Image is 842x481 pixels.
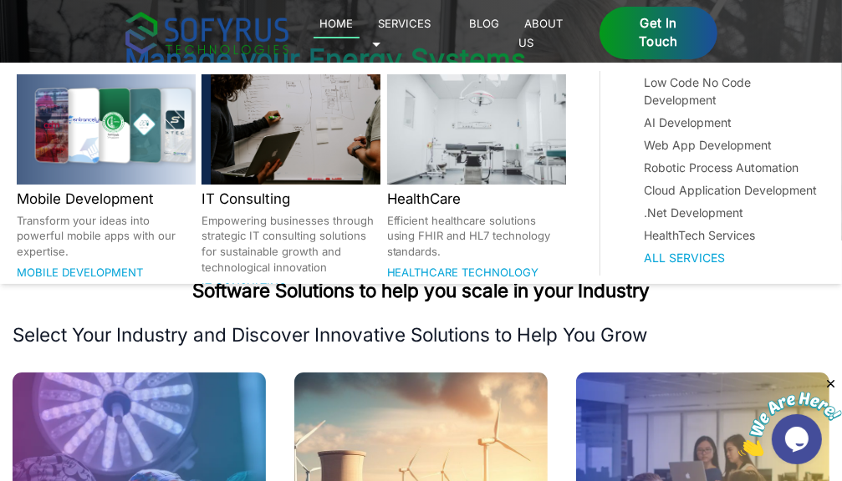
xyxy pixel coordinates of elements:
a: Blog [463,13,506,33]
a: Cloud Application Development [645,181,819,199]
a: Low Code No Code Development [645,73,819,109]
a: About Us [518,13,564,52]
a: Web App Development [645,136,819,154]
a: .Net Development [645,204,819,221]
h2: IT Consulting [202,188,380,210]
p: Select Your Industry and Discover Innovative Solutions to Help You Grow [13,322,829,347]
a: IT Consulting [202,281,287,294]
h2: Mobile Development [17,188,196,210]
a: HealthTech Services [645,226,819,244]
h2: HealthCare [387,188,566,210]
p: Empowering businesses through strategic IT consulting solutions for sustainable growth and techno... [202,213,380,276]
h2: Software Solutions to help you scale in your Industry [13,278,829,303]
a: Healthcare Technology Consulting [387,266,539,298]
a: AI Development [645,114,819,131]
a: Home [314,13,360,38]
img: sofyrus [125,12,288,54]
a: Robotic Process Automation [645,159,819,176]
a: Get in Touch [600,7,717,60]
p: Efficient healthcare solutions using FHIR and HL7 technology standards. [387,213,566,260]
a: Services 🞃 [372,13,431,52]
a: All Services [645,249,819,266]
a: Mobile Development [17,266,143,279]
p: Transform your ideas into powerful mobile apps with our expertise. [17,213,196,260]
iframe: chat widget [738,377,842,456]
